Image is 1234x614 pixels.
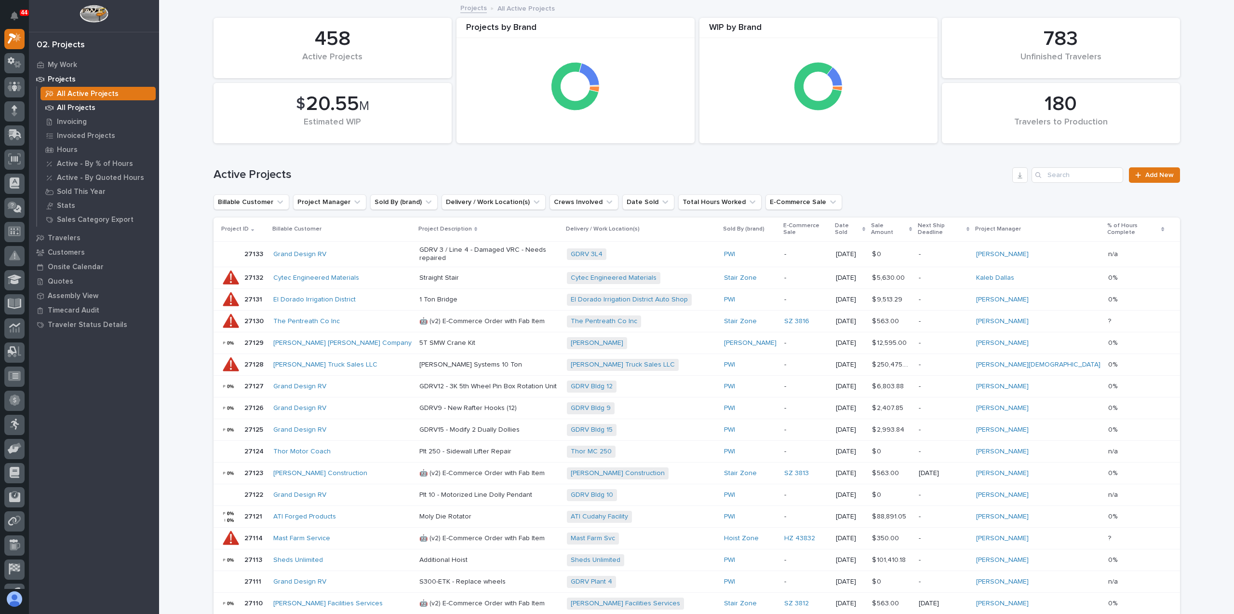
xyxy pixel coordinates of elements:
tr: 2711427114 Mast Farm Service 🤖 (v2) E-Commerce Order with Fab ItemMast Farm Svc Hoist Zone HZ 438... [214,528,1180,549]
p: 0% [1108,381,1119,391]
button: Billable Customer [214,194,289,210]
a: Grand Design RV [273,382,326,391]
p: 27127 [244,381,266,391]
p: GDRV9 - New Rafter Hooks (12) [419,404,559,412]
a: My Work [29,57,159,72]
p: 27133 [244,248,265,259]
p: Sold By (brand) [723,224,765,234]
a: Hoist Zone [724,534,759,543]
a: SZ 3816 [784,317,809,326]
p: - [784,296,828,304]
a: PWI [724,250,735,259]
p: $ 2,993.84 [872,424,906,434]
p: $ 0 [872,489,883,499]
a: The Pentreath Co Inc [571,317,637,326]
a: Grand Design RV [273,578,326,586]
p: S300-ETK - Replace wheels [419,578,559,586]
p: Project Description [418,224,472,234]
button: Project Manager [293,194,366,210]
p: 1 Ton Bridge [419,296,559,304]
a: Traveler Status Details [29,317,159,332]
p: [DATE] [836,317,864,326]
p: Timecard Audit [48,306,99,315]
p: GDRV 3 / Line 4 - Damaged VRC - Needs repaired [419,246,559,262]
p: Sold This Year [57,188,106,196]
p: [DATE] [836,426,864,434]
p: 27128 [244,359,266,369]
a: [PERSON_NAME] [976,426,1029,434]
a: PWI [724,556,735,564]
p: $ 9,513.29 [872,294,904,304]
h1: Active Projects [214,168,1009,182]
p: Project Manager [975,224,1021,234]
a: [PERSON_NAME] [976,556,1029,564]
a: PWI [724,426,735,434]
p: Additional Hoist [419,556,559,564]
a: [PERSON_NAME] [976,317,1029,326]
p: - [919,382,968,391]
p: [DATE] [836,534,864,543]
a: [PERSON_NAME] [976,513,1029,521]
p: All Active Projects [497,2,555,13]
div: Travelers to Production [958,117,1164,137]
p: n/a [1108,248,1120,259]
p: $ 0 [872,248,883,259]
a: PWI [724,578,735,586]
a: PWI [724,382,735,391]
p: Invoicing [57,118,87,126]
a: Sheds Unlimited [273,556,323,564]
tr: 2711327113 Sheds Unlimited Additional HoistSheds Unlimited PWI -[DATE]$ 101,410.18$ 101,410.18 -[... [214,549,1180,571]
p: Active - By % of Hours [57,160,133,168]
button: users-avatar [4,589,25,609]
p: - [919,578,968,586]
a: GDRV Bldg 15 [571,426,613,434]
a: All Active Projects [37,87,159,100]
p: n/a [1108,446,1120,456]
button: Date Sold [622,194,674,210]
p: - [919,250,968,259]
p: My Work [48,61,77,69]
p: 27123 [244,467,265,478]
a: [PERSON_NAME] [976,469,1029,478]
p: GDRV12 - 3K 5th Wheel Pin Box Rotation Unit [419,382,559,391]
a: Kaleb Dallas [976,274,1014,282]
a: [PERSON_NAME] [976,382,1029,391]
p: - [784,556,828,564]
p: Projects [48,75,76,84]
a: [PERSON_NAME] [976,296,1029,304]
p: [PERSON_NAME] Systems 10 Ton [419,361,559,369]
p: 0% [1108,359,1119,369]
p: - [919,339,968,347]
p: [DATE] [919,600,968,608]
a: Stair Zone [724,274,757,282]
p: Active - By Quoted Hours [57,174,144,182]
p: - [784,578,828,586]
p: 0% [1108,272,1119,282]
span: 20.55 [306,94,359,114]
p: [DATE] [836,404,864,412]
p: Sale Amount [871,220,907,238]
tr: 2712427124 Thor Motor Coach Plt 250 - Sidewall Lifter RepairThor MC 250 PWI -[DATE]$ 0$ 0 -[PERSO... [214,441,1180,463]
a: [PERSON_NAME] [976,339,1029,347]
a: GDRV Bldg 10 [571,491,613,499]
a: Add New [1129,167,1180,183]
a: [PERSON_NAME] [976,404,1029,412]
a: Thor MC 250 [571,448,612,456]
a: Stair Zone [724,469,757,478]
p: [DATE] [836,296,864,304]
div: Active Projects [230,52,435,72]
button: Crews Involved [550,194,618,210]
p: [DATE] [836,250,864,259]
p: [DATE] [836,491,864,499]
p: $ 101,410.18 [872,554,908,564]
a: [PERSON_NAME] Construction [571,469,665,478]
input: Search [1032,167,1123,183]
tr: 2712727127 Grand Design RV GDRV12 - 3K 5th Wheel Pin Box Rotation UnitGDRV Bldg 12 PWI -[DATE]$ 6... [214,376,1180,397]
tr: 2713027130 The Pentreath Co Inc 🤖 (v2) E-Commerce Order with Fab ItemThe Pentreath Co Inc Stair Z... [214,311,1180,332]
button: Notifications [4,6,25,26]
p: - [784,250,828,259]
p: [DATE] [836,600,864,608]
a: [PERSON_NAME] Truck Sales LLC [273,361,377,369]
button: Sold By (brand) [370,194,438,210]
